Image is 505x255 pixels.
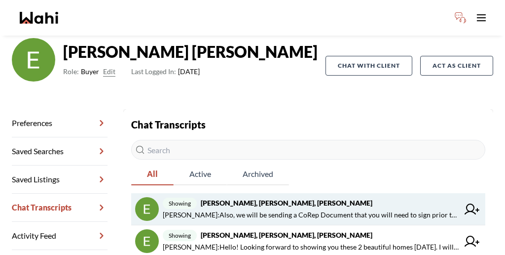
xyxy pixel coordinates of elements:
[131,66,200,78] span: [DATE]
[174,164,227,184] span: Active
[63,66,79,78] span: Role:
[135,229,159,253] img: chat avatar
[12,222,108,250] a: Activity Feed
[201,199,372,207] strong: [PERSON_NAME], [PERSON_NAME], [PERSON_NAME]
[227,164,289,184] span: Archived
[63,42,318,62] strong: [PERSON_NAME] [PERSON_NAME]
[131,140,485,160] input: Search
[163,209,459,221] span: [PERSON_NAME] : Also, we will be sending a CoRep Document that you will need to sign prior to you...
[131,164,174,185] button: All
[20,12,58,24] a: Wahi homepage
[163,230,197,241] span: showing
[420,56,493,76] button: Act as Client
[131,67,176,76] span: Last Logged In:
[471,8,491,28] button: Toggle open navigation menu
[201,231,372,239] strong: [PERSON_NAME], [PERSON_NAME], [PERSON_NAME]
[174,164,227,185] button: Active
[163,241,459,253] span: [PERSON_NAME] : Hello! Looking forward to showing you these 2 beautiful homes [DATE]. I will book...
[12,109,108,137] a: Preferences
[325,56,412,76] button: Chat with client
[131,119,206,130] strong: Chat Transcripts
[131,193,485,225] a: showing[PERSON_NAME], [PERSON_NAME], [PERSON_NAME][PERSON_NAME]:Also, we will be sending a CoRep ...
[163,198,197,209] span: showing
[12,38,55,82] img: ACg8ocIMWX2vzWdFCJqh7XJ7GTqBqgkm3nmYCcvk99pBnMBP4fAVfw=s96-c
[131,164,174,184] span: All
[81,66,99,78] span: Buyer
[12,137,108,166] a: Saved Searches
[12,166,108,194] a: Saved Listings
[103,66,115,78] button: Edit
[227,164,289,185] button: Archived
[12,194,108,222] a: Chat Transcripts
[135,197,159,221] img: chat avatar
